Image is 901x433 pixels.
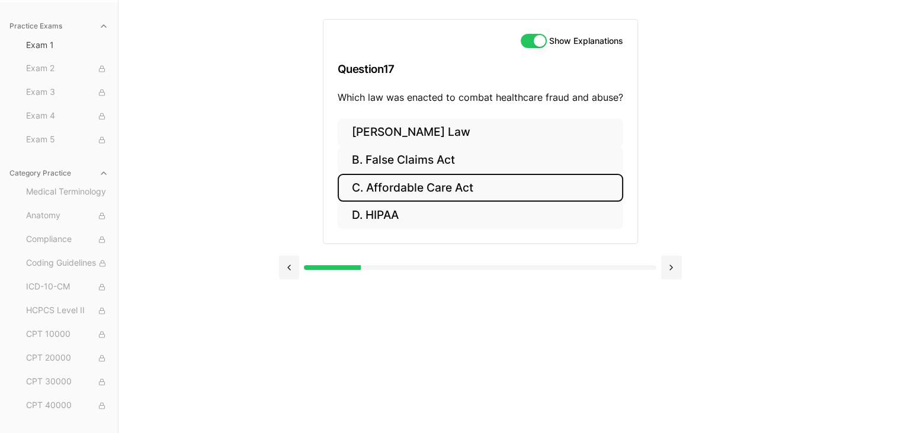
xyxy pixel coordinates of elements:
[338,90,623,104] p: Which law was enacted to combat healthcare fraud and abuse?
[26,281,108,294] span: ICD-10-CM
[21,59,113,78] button: Exam 2
[21,325,113,344] button: CPT 10000
[21,206,113,225] button: Anatomy
[26,133,108,147] span: Exam 5
[26,86,108,99] span: Exam 3
[338,174,623,202] button: C. Affordable Care Act
[338,119,623,147] button: [PERSON_NAME] Law
[5,17,113,36] button: Practice Exams
[26,110,108,123] span: Exam 4
[26,257,108,270] span: Coding Guidelines
[338,52,623,87] h3: Question 17
[21,349,113,368] button: CPT 20000
[21,254,113,273] button: Coding Guidelines
[26,209,108,222] span: Anatomy
[549,37,623,45] label: Show Explanations
[26,186,108,199] span: Medical Terminology
[26,233,108,246] span: Compliance
[338,147,623,174] button: B. False Claims Act
[26,39,108,51] span: Exam 1
[26,62,108,75] span: Exam 2
[26,399,108,412] span: CPT 40000
[21,301,113,320] button: HCPCS Level II
[5,164,113,183] button: Category Practice
[21,130,113,149] button: Exam 5
[26,304,108,317] span: HCPCS Level II
[21,183,113,202] button: Medical Terminology
[21,278,113,297] button: ICD-10-CM
[21,107,113,126] button: Exam 4
[21,372,113,391] button: CPT 30000
[21,36,113,55] button: Exam 1
[21,396,113,415] button: CPT 40000
[26,375,108,389] span: CPT 30000
[26,328,108,341] span: CPT 10000
[26,352,108,365] span: CPT 20000
[21,83,113,102] button: Exam 3
[21,230,113,249] button: Compliance
[338,202,623,230] button: D. HIPAA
